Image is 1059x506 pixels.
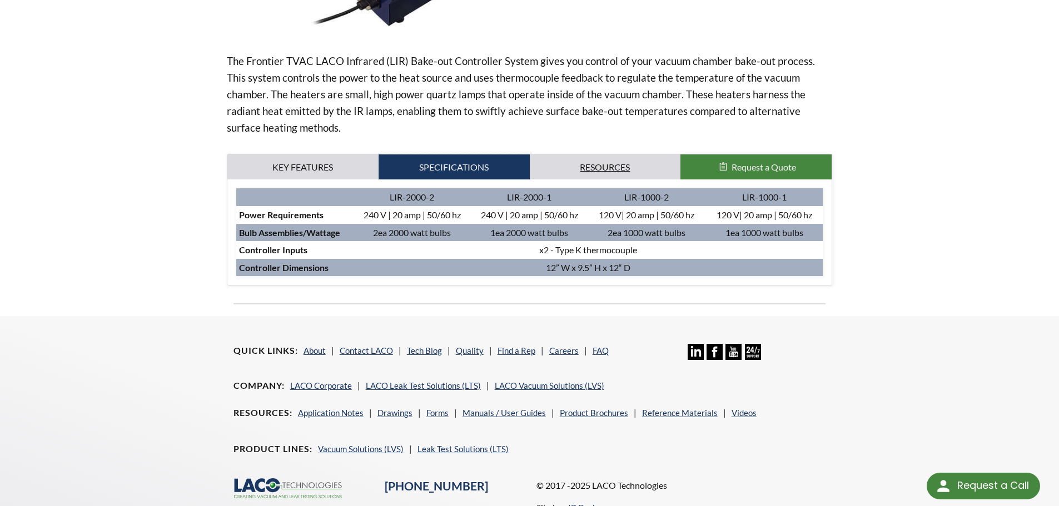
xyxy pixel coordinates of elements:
a: FAQ [593,345,609,355]
td: Controller Inputs [236,241,354,259]
td: Bulb Assemblies/Wattage [236,224,354,242]
td: 1ea 1000 watt bulbs [705,224,823,242]
td: LIR-1000-1 [705,188,823,206]
td: 240 V | 20 amp | 50/60 hz [354,206,471,224]
a: LACO Corporate [290,380,352,390]
a: 24/7 Support [745,352,761,362]
td: LIR-2000-2 [354,188,471,206]
a: Careers [549,345,579,355]
a: Contact LACO [340,345,393,355]
a: About [304,345,326,355]
a: Forms [426,408,449,418]
a: Leak Test Solutions (LTS) [417,444,509,454]
td: Controller Dimensions [236,259,354,277]
div: Request a Call [957,473,1029,498]
h4: Company [233,380,285,392]
td: 2ea 2000 watt bulbs [354,224,471,242]
td: 1ea 2000 watt bulbs [471,224,588,242]
a: Manuals / User Guides [463,408,546,418]
a: Application Notes [298,408,364,418]
a: Key Features [227,154,379,180]
a: Videos [732,408,757,418]
div: Request a Call [927,473,1040,499]
a: [PHONE_NUMBER] [385,479,488,493]
p: © 2017 -2025 LACO Technologies [536,478,826,493]
a: Resources [530,154,681,180]
span: Request a Quote [732,162,796,172]
a: Drawings [377,408,412,418]
h4: Product Lines [233,443,312,455]
a: Reference Materials [642,408,718,418]
td: 240 V | 20 amp | 50/60 hz [471,206,588,224]
td: x2 - Type K thermocouple [354,241,823,259]
td: Power Requirements [236,206,354,224]
button: Request a Quote [680,154,832,180]
a: LACO Vacuum Solutions (LVS) [495,380,604,390]
a: Quality [456,345,484,355]
td: LIR-2000-1 [471,188,588,206]
td: 2ea 1000 watt bulbs [588,224,705,242]
td: LIR-1000-2 [588,188,705,206]
h4: Quick Links [233,345,298,357]
td: 120 V| 20 amp | 50/60 hz [705,206,823,224]
p: The Frontier TVAC LACO Infrared (LIR) Bake-out Controller System gives you control of your vacuum... [227,53,833,136]
td: 12” W x 9.5” H x 12“ D [354,259,823,277]
img: 24/7 Support Icon [745,344,761,360]
a: Product Brochures [560,408,628,418]
a: Specifications [379,154,530,180]
a: Vacuum Solutions (LVS) [318,444,404,454]
a: Tech Blog [407,345,442,355]
td: 120 V| 20 amp | 50/60 hz [588,206,705,224]
h4: Resources [233,407,292,419]
a: LACO Leak Test Solutions (LTS) [366,380,481,390]
img: round button [934,477,952,495]
a: Find a Rep [498,345,535,355]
